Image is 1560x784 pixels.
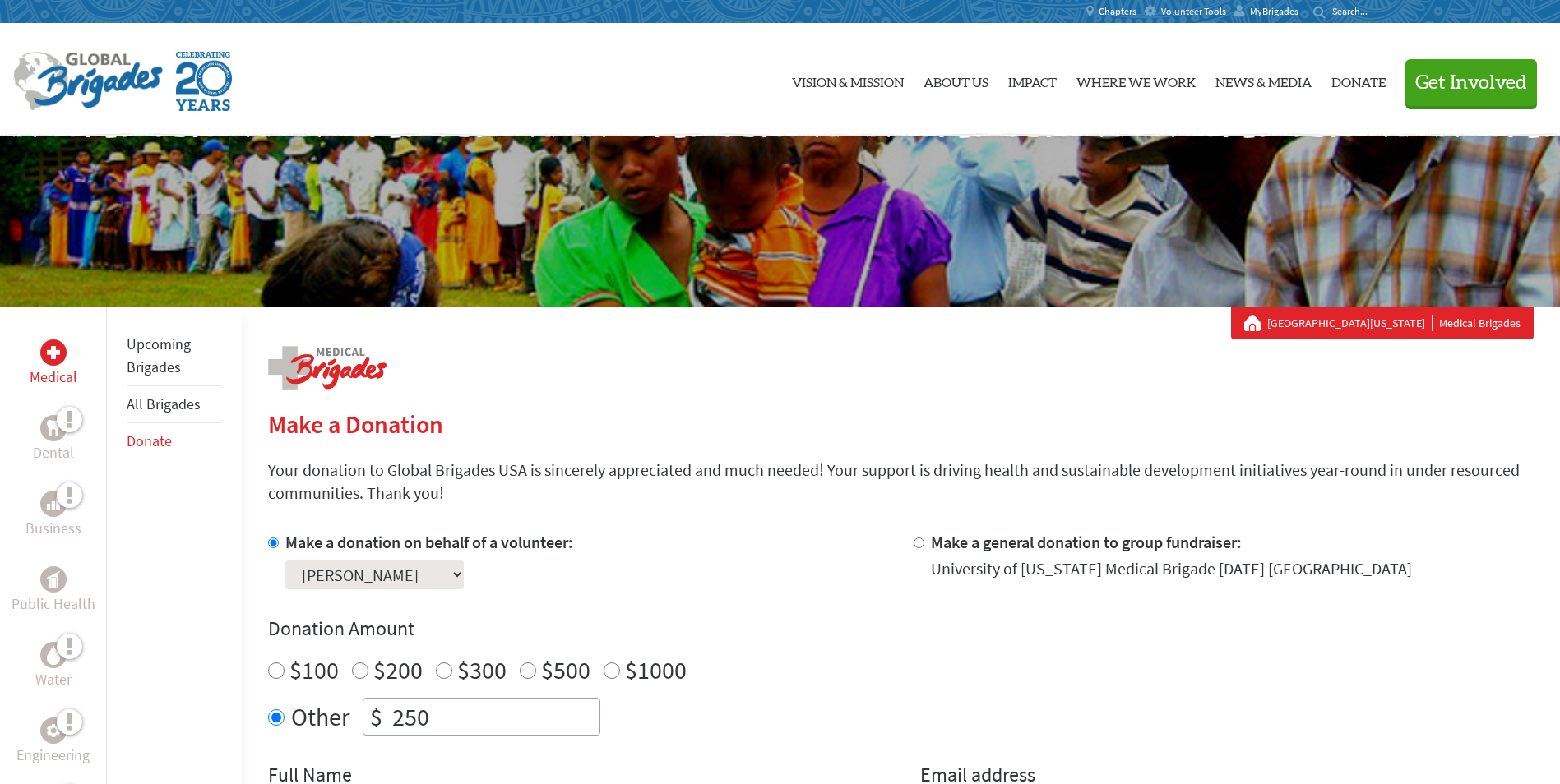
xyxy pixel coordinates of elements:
[25,491,81,540] a: BusinessBusiness
[1161,5,1226,18] span: Volunteer Tools
[1244,315,1521,331] div: Medical Brigades
[541,654,590,685] label: $500
[1331,37,1386,122] a: Donate
[289,654,339,685] label: $100
[1415,73,1527,93] span: Get Involved
[1215,37,1312,122] a: News & Media
[931,557,1412,580] div: University of [US_STATE] Medical Brigade [DATE] [GEOGRAPHIC_DATA]
[25,517,81,540] p: Business
[931,532,1242,552] label: Make a general donation to group fundraiser:
[47,346,60,359] img: Medical
[47,724,60,737] img: Engineering
[373,654,423,685] label: $200
[291,698,349,736] label: Other
[127,386,222,423] li: All Brigades
[363,699,389,735] div: $
[40,415,67,441] div: Dental
[30,366,77,389] p: Medical
[40,566,67,593] div: Public Health
[127,423,222,459] li: Donate
[285,532,573,552] label: Make a donation on behalf of a volunteer:
[625,654,687,685] label: $1000
[12,593,95,616] p: Public Health
[33,415,74,464] a: DentalDental
[268,459,1534,505] p: Your donation to Global Brigades USA is sincerely appreciated and much needed! Your support is dr...
[127,334,191,376] a: Upcoming Brigades
[1405,59,1537,106] button: Get Involved
[1076,37,1196,122] a: Where We Work
[35,642,72,691] a: WaterWater
[924,37,988,122] a: About Us
[40,717,67,744] div: Engineering
[1008,37,1057,122] a: Impact
[47,645,60,664] img: Water
[127,326,222,386] li: Upcoming Brigades
[176,52,232,111] img: Global Brigades Celebrating 20 Years
[47,497,60,510] img: Business
[40,339,67,366] div: Medical
[40,642,67,668] div: Water
[127,431,172,450] a: Donate
[16,717,90,767] a: EngineeringEngineering
[33,441,74,464] p: Dental
[16,744,90,767] p: Engineering
[389,699,599,735] input: Enter Amount
[13,52,163,111] img: Global Brigades Logo
[268,409,1534,439] h2: Make a Donation
[1267,315,1433,331] a: [GEOGRAPHIC_DATA][US_STATE]
[40,491,67,517] div: Business
[35,668,72,691] p: Water
[268,346,387,390] img: logo-medical.png
[30,339,77,389] a: MedicalMedical
[47,420,60,436] img: Dental
[457,654,507,685] label: $300
[1099,5,1136,18] span: Chapters
[47,571,60,588] img: Public Health
[127,394,201,413] a: All Brigades
[1332,5,1379,17] input: Search...
[792,37,904,122] a: Vision & Mission
[1250,5,1298,18] span: MyBrigades
[12,566,95,616] a: Public HealthPublic Health
[268,616,1534,642] h4: Donation Amount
